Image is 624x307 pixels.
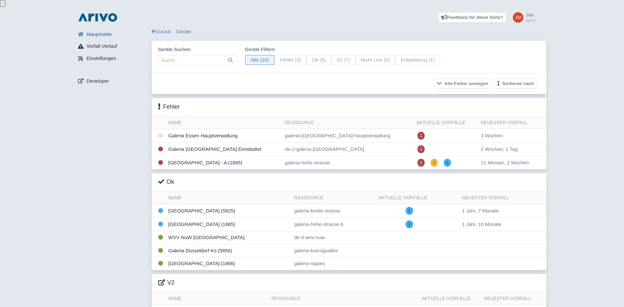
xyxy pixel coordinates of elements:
[152,28,546,36] div: Geräte
[152,29,171,34] a: Zurück
[306,55,331,65] span: Ok (5)
[73,40,152,53] a: Vorfall-Verlauf
[291,231,376,244] td: de-9-wvv-nuw
[158,55,237,66] input: Suche…
[494,78,537,89] button: Sortieren nach
[269,293,419,305] th: Ressource
[166,143,283,156] td: Galeria [GEOGRAPHIC_DATA] Eimsbüttel
[444,159,451,167] span: 1
[431,159,438,167] span: 1
[481,133,503,138] span: 3 Wochen
[166,218,292,231] td: [GEOGRAPHIC_DATA] (1865)
[282,143,414,156] td: de-2-galeria-[GEOGRAPHIC_DATA]
[459,192,546,204] th: Neuester Vorfall
[282,156,414,170] td: galeria-hohe-strasse
[166,192,292,204] th: Name
[245,55,275,65] span: Alle (16)
[274,55,307,65] span: Fehler (3)
[417,132,425,140] span: 1
[87,77,109,85] span: Developer
[376,192,459,204] th: Aktuelle Vorfälle
[481,146,517,152] span: 2 Wochen, 1 Tag
[166,117,283,129] th: Name
[158,46,237,53] label: Geräte suchen
[166,231,292,244] td: WVV NuW [GEOGRAPHIC_DATA]
[245,46,440,53] label: Geräte filtern
[166,257,292,270] td: [GEOGRAPHIC_DATA] (1866)
[282,129,414,143] td: galeria-[GEOGRAPHIC_DATA]-hauptverwaltung
[166,129,283,143] td: Galeria Essen Hauptverwaltung
[77,12,119,23] img: logo
[166,204,292,218] td: [GEOGRAPHIC_DATA] (5825)
[417,145,425,153] span: 1
[291,244,376,257] td: galeria-koenigsallee
[166,156,283,170] td: [GEOGRAPHIC_DATA] - A (1865)
[87,42,117,50] span: Vorfall-Verlauf
[462,208,499,213] span: 1 Jahr, 7 Monate
[462,221,501,227] span: 1 Jahr, 10 Monate
[158,179,174,186] h3: Ok
[73,52,152,65] a: Einstellungen
[291,192,376,204] th: Ressource
[87,31,112,38] span: Hauptseite
[291,257,376,270] td: galeria-nippes
[166,244,292,257] td: Galeria Düsseldorf Kö (5856)
[395,55,440,65] span: Entwicklung (1)
[158,103,180,111] h3: Fehler
[291,218,376,231] td: galeria-hohe-strasse-b
[73,75,152,87] a: Developer
[438,12,506,23] a: Feedback für diese Seite?
[355,55,395,65] span: Nicht Live (0)
[87,55,116,62] span: Einstellungen
[526,18,536,23] small: WVV
[158,279,175,287] h3: V2
[481,160,529,165] span: 11 Monate, 2 Wochen
[526,12,534,17] span: Jan
[417,159,425,167] span: 1
[331,55,356,65] span: V2 (7)
[406,220,413,228] span: 1
[282,117,414,129] th: Ressource
[419,293,482,305] th: Aktuelle Vorfälle
[166,293,269,305] th: Name
[481,293,546,305] th: Neuester Vorfall
[414,117,478,129] th: Aktuelle Vorfälle
[291,204,376,218] td: galeria-breite-strasse
[73,28,152,41] a: Hauptseite
[406,207,413,215] span: 2
[509,12,536,23] a: Jan WVV
[434,78,491,89] button: Alle Fehler anzeigen
[478,117,546,129] th: Neuester Vorfall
